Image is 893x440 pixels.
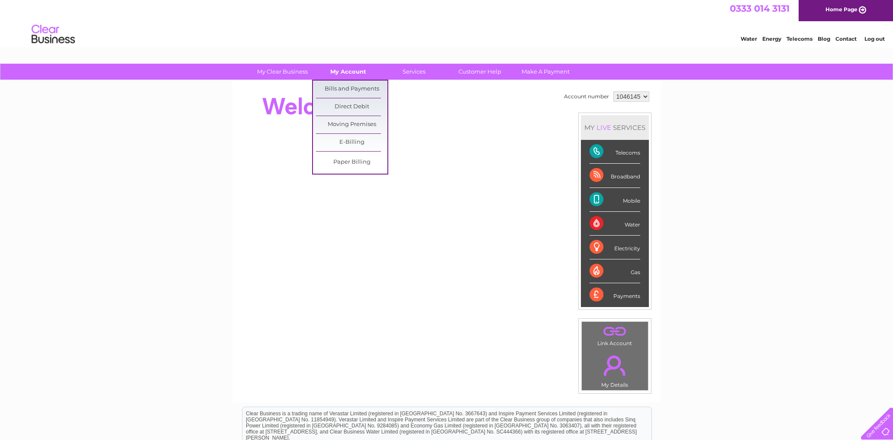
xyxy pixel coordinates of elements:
div: MY SERVICES [581,115,649,140]
a: Services [378,64,450,80]
a: E-Billing [316,134,387,151]
a: Energy [762,37,781,43]
a: Make A Payment [510,64,581,80]
a: Bills and Payments [316,81,387,98]
div: Electricity [590,236,640,259]
td: My Details [581,348,648,391]
div: Clear Business is a trading name of Verastar Limited (registered in [GEOGRAPHIC_DATA] No. 3667643... [242,5,651,42]
a: Contact [835,37,857,43]
div: Mobile [590,188,640,212]
a: 0333 014 3131 [730,4,790,15]
div: Broadband [590,164,640,188]
div: Water [590,212,640,236]
a: . [584,324,646,339]
a: My Account [313,64,384,80]
a: Log out [864,37,885,43]
div: Payments [590,283,640,307]
td: Link Account [581,321,648,349]
div: Telecoms [590,140,640,164]
td: Account number [562,89,611,104]
a: . [584,350,646,381]
div: LIVE [595,123,613,132]
a: Telecoms [787,37,812,43]
a: Water [741,37,757,43]
a: Paper Billing [316,154,387,171]
a: Moving Premises [316,116,387,133]
a: Blog [818,37,830,43]
div: Gas [590,259,640,283]
a: Direct Debit [316,98,387,116]
img: logo.png [31,23,75,49]
a: Customer Help [444,64,516,80]
a: My Clear Business [247,64,318,80]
